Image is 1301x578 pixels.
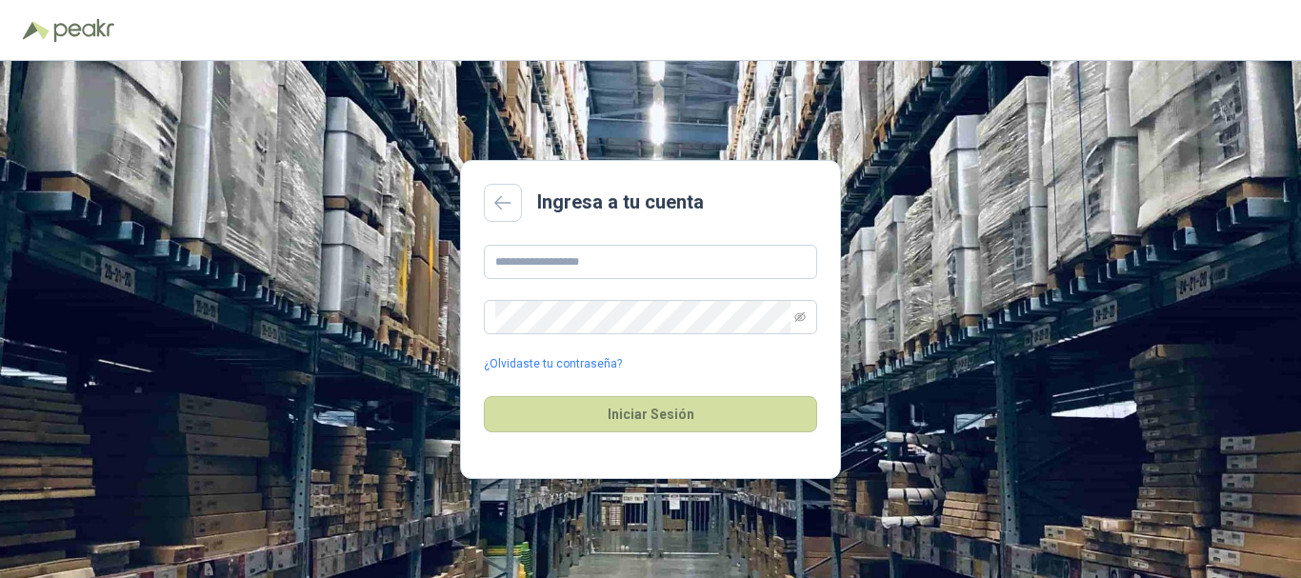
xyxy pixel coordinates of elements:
span: eye-invisible [794,311,806,323]
h2: Ingresa a tu cuenta [537,188,704,217]
img: Peakr [53,19,114,42]
a: ¿Olvidaste tu contraseña? [484,355,622,373]
img: Logo [23,21,50,40]
button: Iniciar Sesión [484,396,817,432]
